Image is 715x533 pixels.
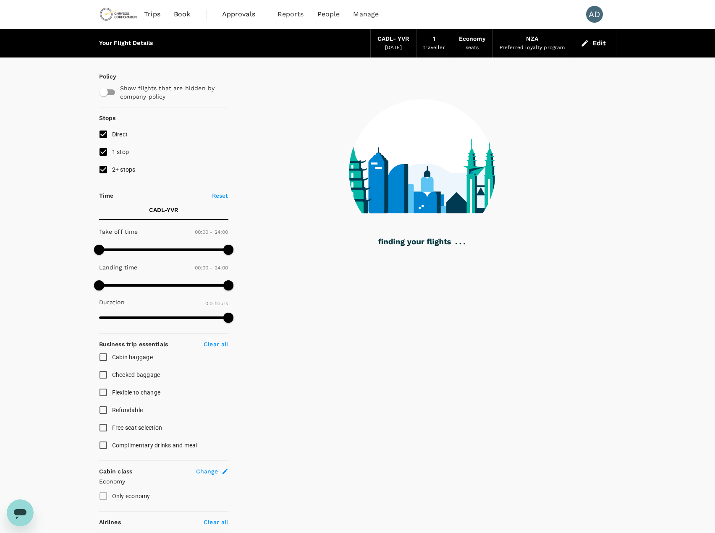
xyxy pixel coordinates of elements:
[99,115,116,121] strong: Stops
[196,467,218,476] span: Change
[353,9,379,19] span: Manage
[112,407,143,413] span: Refundable
[466,44,479,52] div: seats
[278,9,304,19] span: Reports
[222,9,264,19] span: Approvals
[195,229,228,235] span: 00:00 - 24:00
[112,166,136,173] span: 2+ stops
[317,9,340,19] span: People
[99,341,168,347] strong: Business trip essentials
[205,300,228,306] span: 0.0 hours
[377,34,409,44] div: CADL - YVR
[385,44,402,52] div: [DATE]
[423,44,445,52] div: traveller
[99,191,114,200] p: Time
[99,477,228,486] p: Economy
[99,227,138,236] p: Take off time
[204,518,228,526] p: Clear all
[99,298,125,306] p: Duration
[433,34,435,44] div: 1
[99,519,121,525] strong: Airlines
[112,389,161,396] span: Flexible to change
[459,34,486,44] div: Economy
[456,243,457,244] g: .
[112,354,153,361] span: Cabin baggage
[579,37,609,50] button: Edit
[99,263,138,272] p: Landing time
[112,493,150,499] span: Only economy
[195,265,228,271] span: 00:00 - 24:00
[149,206,178,214] p: CADL - YVR
[212,191,228,200] p: Reset
[464,243,465,244] g: .
[112,371,160,378] span: Checked baggage
[586,6,603,23] div: AD
[500,44,565,52] div: Preferred loyalty program
[99,468,133,475] strong: Cabin class
[99,39,153,48] div: Your Flight Details
[99,72,107,81] p: Policy
[174,9,191,19] span: Book
[204,340,228,348] p: Clear all
[112,149,129,155] span: 1 stop
[378,239,451,246] g: finding your flights
[526,34,538,44] div: NZA
[99,5,138,24] img: Chrysos Corporation
[144,9,160,19] span: Trips
[112,442,197,449] span: Complimentary drinks and meal
[7,499,34,526] iframe: Button to launch messaging window
[459,243,461,244] g: .
[112,424,162,431] span: Free seat selection
[120,84,223,101] p: Show flights that are hidden by company policy
[112,131,128,138] span: Direct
